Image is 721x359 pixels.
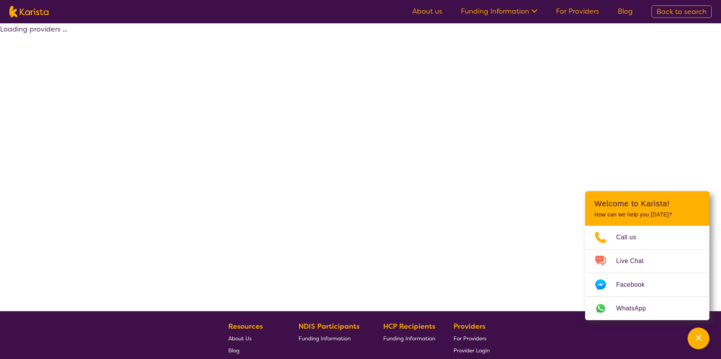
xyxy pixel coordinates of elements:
a: Web link opens in a new tab. [585,297,709,320]
a: Funding Information [383,332,435,344]
b: NDIS Participants [299,322,360,331]
span: Back to search [657,7,707,16]
span: Call us [616,232,646,243]
b: Resources [228,322,263,331]
button: Channel Menu [688,328,709,349]
b: HCP Recipients [383,322,435,331]
a: Back to search [652,5,712,18]
b: Providers [453,322,485,331]
ul: Choose channel [585,226,709,320]
span: Funding Information [383,335,435,342]
span: WhatsApp [616,303,655,314]
img: Karista logo [9,6,49,17]
a: Provider Login [453,344,490,356]
a: Funding Information [299,332,365,344]
a: Funding Information [461,7,537,16]
p: How can we help you [DATE]? [594,211,700,218]
span: For Providers [453,335,486,342]
div: Channel Menu [585,191,709,320]
span: Blog [228,347,240,354]
a: Blog [228,344,280,356]
a: For Providers [453,332,490,344]
span: Facebook [616,279,654,291]
a: Blog [618,7,633,16]
a: About Us [228,332,280,344]
h2: Welcome to Karista! [594,199,700,208]
a: About us [412,7,442,16]
span: Live Chat [616,255,653,267]
span: About Us [228,335,252,342]
a: For Providers [556,7,599,16]
span: Funding Information [299,335,351,342]
span: Provider Login [453,347,490,354]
